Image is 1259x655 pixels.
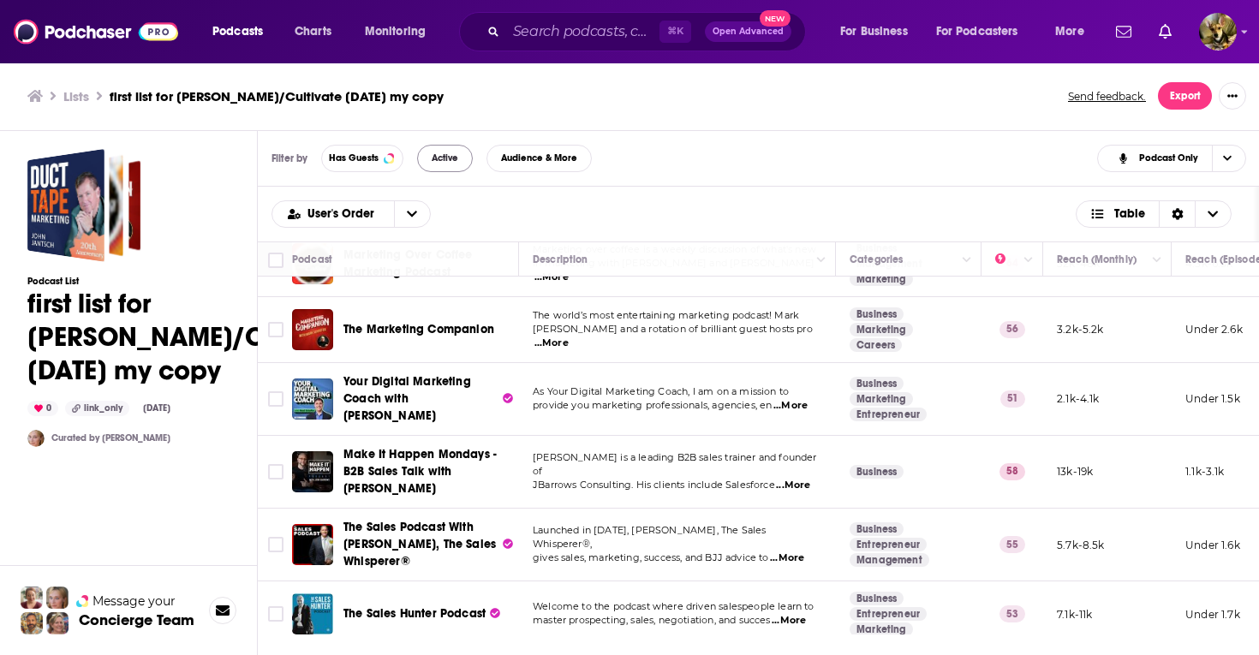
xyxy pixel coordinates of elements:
span: Monitoring [365,20,426,44]
span: Podcast Only [1139,153,1198,163]
button: Show profile menu [1199,13,1237,51]
img: Sydney Profile [21,587,43,609]
a: The Sales Podcast With Wes Schaeffer, The Sales Whisperer® [292,524,333,565]
span: Launched in [DATE], [PERSON_NAME], The Sales Whisperer®, [533,524,767,550]
div: link_only [65,401,129,416]
div: Search podcasts, credits, & more... [475,12,822,51]
span: Table [1114,208,1145,220]
a: Show notifications dropdown [1152,17,1178,46]
button: Column Actions [957,249,977,270]
span: first list for Jason Kramer/Cultivate 9/5/25 my copy [27,149,140,262]
a: Entrepreneur [850,408,927,421]
a: The Sales Hunter Podcast [343,605,500,622]
span: Toggle select row [268,537,283,552]
button: Has Guests [321,145,403,172]
img: Barbara Profile [46,612,69,634]
button: open menu [828,18,929,45]
a: The Marketing Companion [343,321,494,338]
img: The Sales Hunter Podcast [292,593,333,634]
span: Logged in as SydneyDemo [1199,13,1237,51]
p: 53 [999,605,1025,622]
button: Column Actions [1018,249,1039,270]
button: open menu [1043,18,1106,45]
span: ...More [534,271,569,284]
h3: first list for [PERSON_NAME]/Cultivate [DATE] my copy [110,88,444,104]
span: Message your [92,592,176,610]
p: 2.1k-4.1k [1057,391,1100,406]
a: Marketing [850,272,913,286]
span: The Sales Podcast With [PERSON_NAME], The Sales Whisperer® [343,520,496,569]
img: Jon Profile [21,612,43,634]
p: Under 1.6k [1185,538,1240,552]
span: Make It Happen Mondays - B2B Sales Talk with [PERSON_NAME] [343,447,497,496]
button: open menu [925,18,1043,45]
img: Your Digital Marketing Coach with Neal Schaffer [292,378,333,420]
span: Toggle select row [268,606,283,622]
span: The Sales Hunter Podcast [343,606,486,621]
span: [PERSON_NAME] is a leading B2B sales trainer and founder of [533,451,817,477]
span: Toggle select row [268,464,283,479]
img: The Marketing Companion [292,309,333,350]
img: JulesPodchaserCSM [27,430,45,447]
div: 0 [27,401,58,416]
div: Reach (Monthly) [1057,249,1137,270]
p: 3.2k-5.2k [1057,322,1104,336]
a: Business [850,522,904,536]
span: More [1055,20,1084,44]
a: Podchaser - Follow, Share and Rate Podcasts [14,15,178,48]
span: Toggle select row [268,322,283,337]
span: Has Guests [329,153,379,163]
a: Make It Happen Mondays - B2B Sales Talk with [PERSON_NAME] [343,446,513,497]
button: Send feedback. [1063,89,1151,104]
div: Power Score [995,249,1019,270]
span: ⌘ K [659,21,691,43]
span: Podcasts [212,20,263,44]
span: The world’s most entertaining marketing podcast! Mark [533,309,799,321]
span: ...More [770,551,804,565]
button: Choose View [1097,145,1246,172]
span: Toggle select row [268,391,283,407]
h1: first list for [PERSON_NAME]/Cultivate [DATE] my copy [27,287,358,387]
span: ...More [772,614,806,628]
span: Welcome to the podcast where driven salespeople learn to [533,600,814,612]
button: Show More Button [1219,82,1246,110]
p: Under 1.7k [1185,607,1240,622]
span: Your Digital Marketing Coach with [PERSON_NAME] [343,374,471,423]
p: 51 [1000,390,1025,408]
button: open menu [394,201,430,227]
span: Charts [295,20,331,44]
img: Jules Profile [46,587,69,609]
a: Entrepreneur [850,538,927,551]
p: 56 [999,321,1025,338]
a: Show notifications dropdown [1109,17,1138,46]
span: [PERSON_NAME] and a rotation of brilliant guest hosts pro [533,323,813,335]
img: Make It Happen Mondays - B2B Sales Talk with John Barrows [292,451,333,492]
button: Active [417,145,473,172]
button: Open AdvancedNew [705,21,791,42]
img: User Profile [1199,13,1237,51]
span: For Business [840,20,908,44]
p: 5.7k-8.5k [1057,538,1105,552]
p: 55 [999,536,1025,553]
p: Under 2.6k [1185,322,1243,336]
span: ...More [776,479,810,492]
a: Marketing [850,392,913,406]
span: User's Order [307,208,380,220]
div: Categories [850,249,903,270]
span: For Podcasters [936,20,1018,44]
button: open menu [272,208,394,220]
p: 1.1k-3.1k [1185,464,1225,479]
a: Lists [63,88,89,104]
input: Search podcasts, credits, & more... [506,18,659,45]
p: 58 [999,463,1025,480]
a: Marketing [850,323,913,336]
div: Description [533,249,588,270]
button: Export [1158,82,1212,110]
p: 13k-19k [1057,464,1093,479]
button: Column Actions [1147,249,1167,270]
